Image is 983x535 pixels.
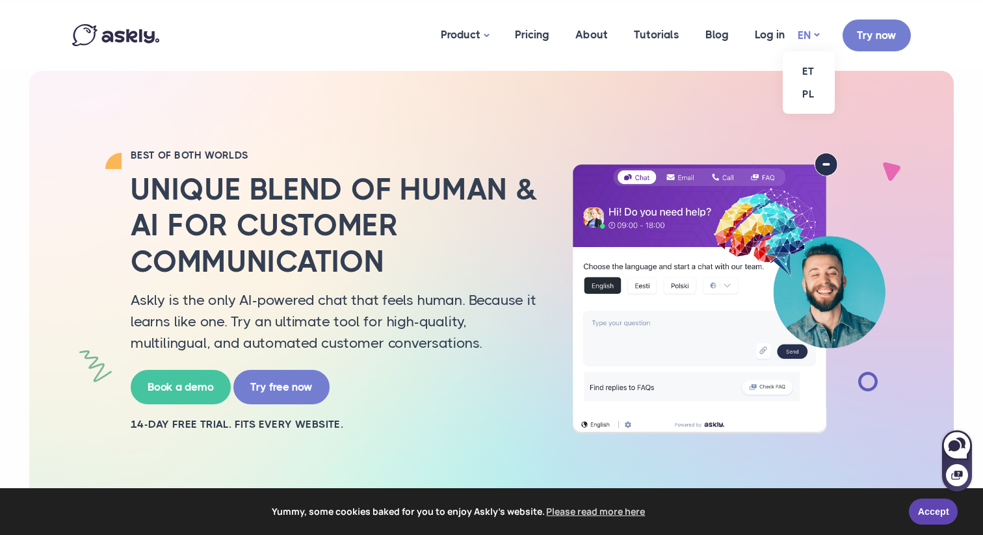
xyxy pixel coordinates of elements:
a: Pricing [502,3,562,66]
a: PL [783,83,835,105]
a: Log in [742,3,798,66]
a: Tutorials [621,3,692,66]
a: About [562,3,621,66]
img: AI multilingual chat [560,153,898,434]
a: ET [783,60,835,83]
h2: 14-day free trial. Fits every website. [131,417,540,432]
a: EN [798,26,819,45]
iframe: Askly chat [941,428,973,493]
p: Askly is the only AI-powered chat that feels human. Because it learns like one. Try an ultimate t... [131,289,540,354]
a: Blog [692,3,742,66]
a: Try free now [233,370,330,404]
span: Yummy, some cookies baked for you to enjoy Askly's website. [19,502,900,521]
h2: Unique blend of human & AI for customer communication [131,172,540,280]
a: Accept [909,499,958,525]
img: Askly [72,24,159,46]
h2: BEST OF BOTH WORLDS [131,149,540,162]
a: Product [428,3,502,68]
a: Try now [843,20,911,51]
a: Book a demo [131,370,231,404]
a: learn more about cookies [545,502,648,521]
